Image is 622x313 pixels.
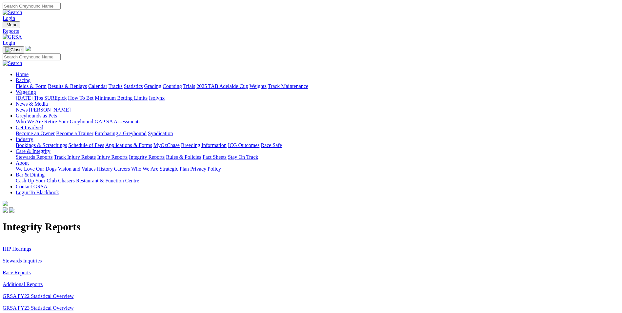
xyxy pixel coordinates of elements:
[196,83,248,89] a: 2025 TAB Adelaide Cup
[160,166,189,172] a: Strategic Plan
[16,136,33,142] a: Industry
[109,83,123,89] a: Tracks
[16,72,29,77] a: Home
[16,131,619,136] div: Get Involved
[16,142,619,148] div: Industry
[181,142,227,148] a: Breeding Information
[203,154,227,160] a: Fact Sheets
[44,119,93,124] a: Retire Your Greyhound
[3,207,8,213] img: facebook.svg
[16,119,619,125] div: Greyhounds as Pets
[16,178,619,184] div: Bar & Dining
[228,154,258,160] a: Stay On Track
[29,107,70,113] a: [PERSON_NAME]
[149,95,165,101] a: Isolynx
[3,3,61,10] input: Search
[3,53,61,60] input: Search
[268,83,308,89] a: Track Maintenance
[16,172,45,177] a: Bar & Dining
[3,221,619,233] h1: Integrity Reports
[153,142,180,148] a: MyOzChase
[114,166,130,172] a: Careers
[3,34,22,40] img: GRSA
[16,190,59,195] a: Login To Blackbook
[88,83,107,89] a: Calendar
[16,83,619,89] div: Racing
[3,40,15,46] a: Login
[16,107,28,113] a: News
[16,148,50,154] a: Care & Integrity
[5,47,22,52] img: Close
[16,125,43,130] a: Get Involved
[68,95,94,101] a: How To Bet
[129,154,165,160] a: Integrity Reports
[3,246,31,252] a: IHP Hearings
[58,166,95,172] a: Vision and Values
[3,270,31,275] a: Race Reports
[97,154,128,160] a: Injury Reports
[3,60,22,66] img: Search
[144,83,161,89] a: Grading
[261,142,282,148] a: Race Safe
[26,46,31,51] img: logo-grsa-white.png
[16,101,48,107] a: News & Media
[3,305,73,311] a: GRSA FY23 Statistical Overview
[48,83,87,89] a: Results & Replays
[16,95,619,101] div: Wagering
[16,154,52,160] a: Stewards Reports
[3,21,20,28] button: Toggle navigation
[95,95,148,101] a: Minimum Betting Limits
[16,107,619,113] div: News & Media
[228,142,259,148] a: ICG Outcomes
[190,166,221,172] a: Privacy Policy
[3,201,8,206] img: logo-grsa-white.png
[3,10,22,15] img: Search
[56,131,93,136] a: Become a Trainer
[3,28,619,34] a: Reports
[95,119,141,124] a: GAP SA Assessments
[54,154,96,160] a: Track Injury Rebate
[44,95,67,101] a: SUREpick
[124,83,143,89] a: Statistics
[95,131,147,136] a: Purchasing a Greyhound
[16,142,67,148] a: Bookings & Scratchings
[9,207,14,213] img: twitter.svg
[16,113,57,118] a: Greyhounds as Pets
[16,95,43,101] a: [DATE] Tips
[3,46,24,53] button: Toggle navigation
[7,22,17,27] span: Menu
[16,83,47,89] a: Fields & Form
[16,154,619,160] div: Care & Integrity
[16,166,56,172] a: We Love Our Dogs
[183,83,195,89] a: Trials
[166,154,201,160] a: Rules & Policies
[3,258,42,263] a: Stewards Inquiries
[16,77,30,83] a: Racing
[16,119,43,124] a: Who We Are
[163,83,182,89] a: Coursing
[97,166,112,172] a: History
[68,142,104,148] a: Schedule of Fees
[3,15,15,21] a: Login
[16,89,36,95] a: Wagering
[250,83,267,89] a: Weights
[58,178,139,183] a: Chasers Restaurant & Function Centre
[16,131,55,136] a: Become an Owner
[3,293,73,299] a: GRSA FY22 Statistical Overview
[16,166,619,172] div: About
[16,160,29,166] a: About
[131,166,158,172] a: Who We Are
[3,282,43,287] a: Additional Reports
[148,131,173,136] a: Syndication
[105,142,152,148] a: Applications & Forms
[16,178,57,183] a: Cash Up Your Club
[16,184,47,189] a: Contact GRSA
